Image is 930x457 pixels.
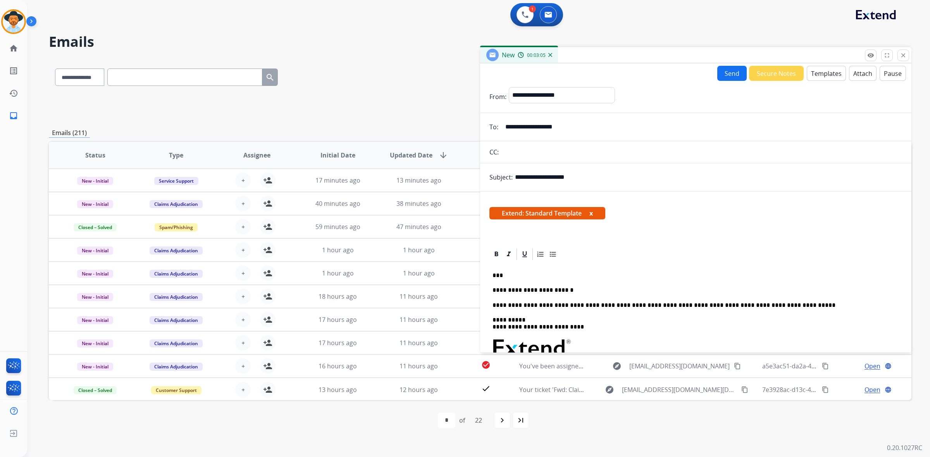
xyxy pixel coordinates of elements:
span: 38 minutes ago [396,199,441,208]
span: 40 minutes ago [315,199,360,208]
span: Claims Adjudication [150,270,203,278]
mat-icon: person_add [263,361,272,371]
div: 22 [469,412,488,428]
span: Closed – Solved [74,223,117,231]
span: New [502,51,515,59]
span: 1 hour ago [322,246,354,254]
span: 12 hours ago [400,385,438,394]
button: + [235,335,251,351]
button: Secure Notes [749,66,804,81]
span: Customer Support [151,386,201,394]
p: 0.20.1027RC [887,443,922,452]
span: Claims Adjudication [150,339,203,347]
mat-icon: person_add [263,199,272,208]
mat-icon: check_circle [481,360,491,370]
mat-icon: explore [612,361,622,371]
button: + [235,382,251,397]
span: Your ticket 'Fwd: Claim Status' has been closed [519,385,655,394]
span: 18 hours ago [319,292,357,301]
span: 11 hours ago [400,339,438,347]
p: From: [489,92,506,101]
mat-icon: content_copy [741,386,748,393]
mat-icon: search [265,73,275,82]
span: You've been assigned a new service order: 4e9cabd2-3b03-4e60-b83c-1aa1f8727d71 [519,362,763,370]
span: Claims Adjudication [150,293,203,301]
span: 13 hours ago [319,385,357,394]
span: 1 hour ago [322,269,354,277]
span: + [241,338,245,347]
mat-icon: person_add [263,269,272,278]
span: Claims Adjudication [150,246,203,255]
span: Claims Adjudication [150,316,203,324]
span: New - Initial [77,293,113,301]
mat-icon: person_add [263,222,272,231]
span: + [241,269,245,278]
span: + [241,292,245,301]
span: Claims Adjudication [150,363,203,371]
span: Claims Adjudication [150,200,203,208]
p: CC: [489,147,499,157]
span: New - Initial [77,316,113,324]
mat-icon: content_copy [822,386,829,393]
button: + [235,173,251,188]
mat-icon: person_add [263,292,272,301]
span: + [241,176,245,185]
button: Pause [880,66,906,81]
div: Bold [491,248,502,260]
mat-icon: home [9,44,18,53]
mat-icon: check [481,384,491,393]
span: + [241,199,245,208]
span: New - Initial [77,246,113,255]
p: To: [489,122,498,132]
span: 13 minutes ago [396,176,441,185]
mat-icon: person_add [263,385,272,394]
p: Subject: [489,173,513,182]
p: Emails (211) [49,128,90,138]
span: + [241,315,245,324]
span: Assignee [243,151,270,160]
span: + [241,245,245,255]
span: 7e3928ac-d13c-4f29-8312-95ca420f0a53 [762,385,878,394]
button: + [235,289,251,304]
mat-icon: person_add [263,315,272,324]
div: Ordered List [535,248,546,260]
span: New - Initial [77,270,113,278]
span: New - Initial [77,200,113,208]
button: + [235,242,251,258]
mat-icon: close [900,52,907,59]
button: x [589,209,593,218]
button: Templates [807,66,846,81]
mat-icon: person_add [263,338,272,347]
mat-icon: list_alt [9,66,18,75]
div: Underline [519,248,530,260]
span: Open [865,385,880,394]
span: 11 hours ago [400,362,438,370]
button: + [235,265,251,281]
div: Bullet List [547,248,559,260]
mat-icon: person_add [263,245,272,255]
button: Attach [849,66,877,81]
button: + [235,219,251,234]
span: + [241,385,245,394]
span: + [241,361,245,371]
mat-icon: last_page [516,416,525,425]
span: a5e3ac51-da2a-4885-9cba-776752f5ab0a [762,362,880,370]
mat-icon: history [9,89,18,98]
div: Italic [503,248,515,260]
span: 47 minutes ago [396,223,441,231]
img: avatar [3,11,24,33]
span: 17 hours ago [319,315,357,324]
mat-icon: remove_red_eye [867,52,874,59]
mat-icon: arrow_downward [439,151,448,160]
span: New - Initial [77,363,113,371]
span: 1 hour ago [403,269,435,277]
span: New - Initial [77,177,113,185]
span: 59 minutes ago [315,223,360,231]
span: Type [169,151,183,160]
div: 1 [529,5,536,12]
mat-icon: person_add [263,176,272,185]
span: 11 hours ago [400,292,438,301]
mat-icon: language [885,386,892,393]
span: Initial Date [320,151,355,160]
span: 16 hours ago [319,362,357,370]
